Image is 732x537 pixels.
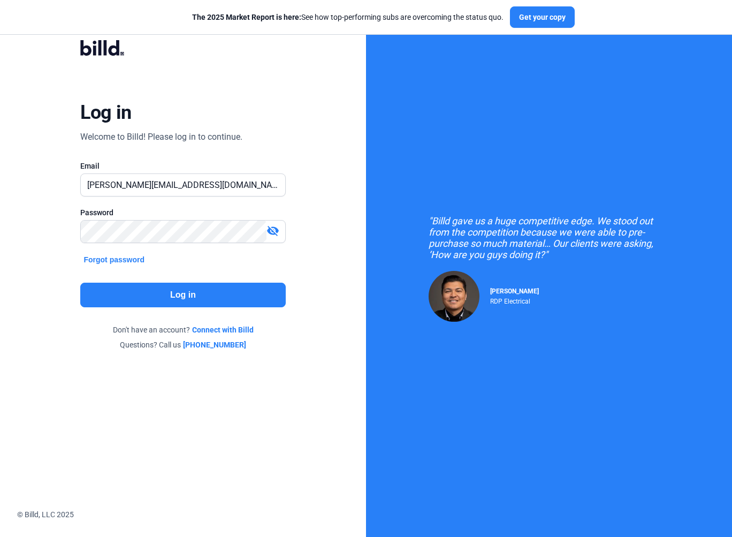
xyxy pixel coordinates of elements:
[266,224,279,237] mat-icon: visibility_off
[510,6,575,28] button: Get your copy
[80,207,285,218] div: Password
[80,161,285,171] div: Email
[80,324,285,335] div: Don't have an account?
[429,215,669,260] div: "Billd gave us a huge competitive edge. We stood out from the competition because we were able to...
[192,12,504,22] div: See how top-performing subs are overcoming the status quo.
[192,13,301,21] span: The 2025 Market Report is here:
[80,101,131,124] div: Log in
[80,131,242,143] div: Welcome to Billd! Please log in to continue.
[80,254,148,266] button: Forgot password
[429,271,479,322] img: Raul Pacheco
[490,288,539,295] span: [PERSON_NAME]
[183,339,246,350] a: [PHONE_NUMBER]
[80,339,285,350] div: Questions? Call us
[80,283,285,307] button: Log in
[192,324,254,335] a: Connect with Billd
[490,295,539,305] div: RDP Electrical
